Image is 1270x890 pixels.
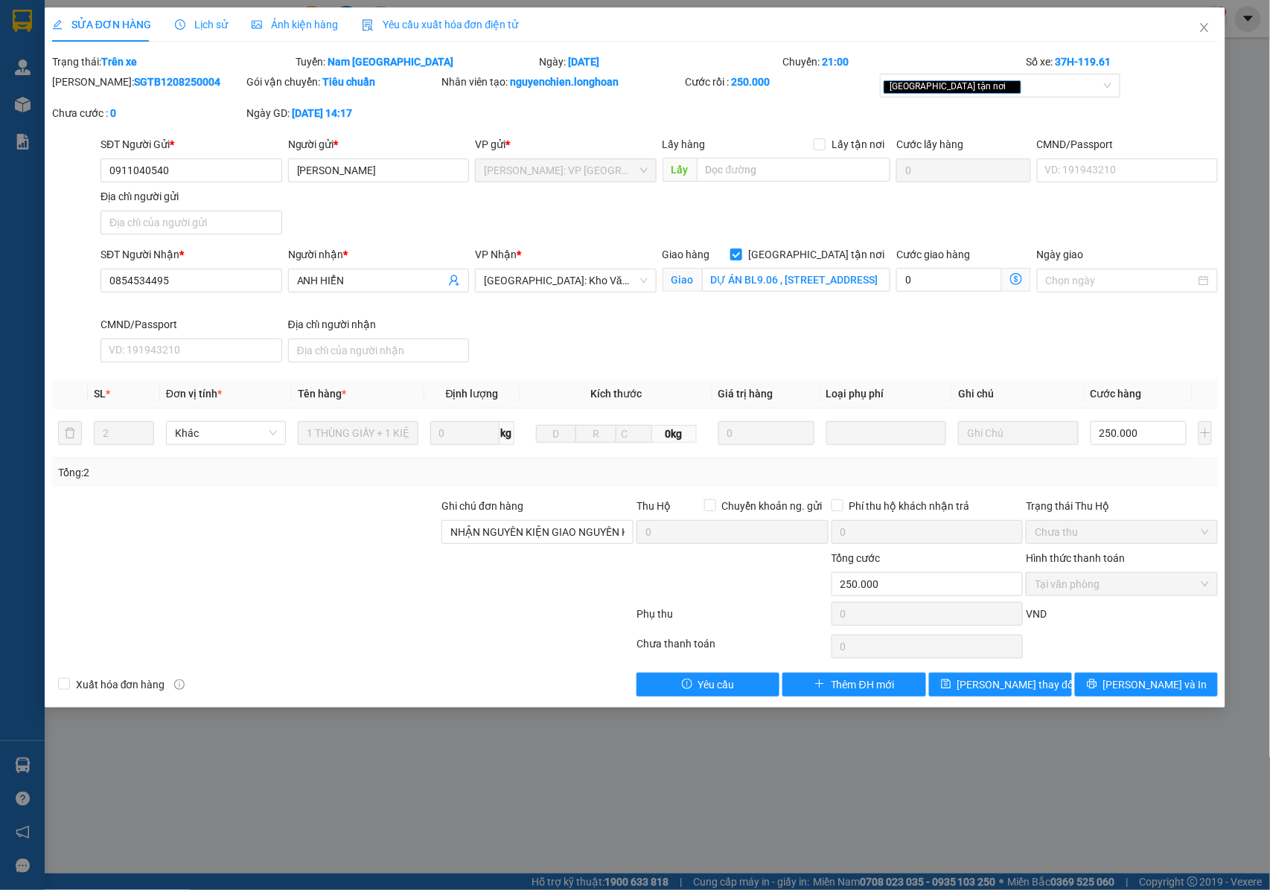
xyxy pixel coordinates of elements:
[698,676,735,693] span: Yêu cầu
[475,136,657,153] div: VP gửi
[731,76,770,88] b: 250.000
[635,606,830,632] div: Phụ thu
[1035,573,1209,595] span: Tại văn phòng
[697,158,890,182] input: Dọc đường
[1010,273,1022,285] span: dollar-circle
[110,107,116,119] b: 0
[484,269,648,292] span: Hà Nội: Kho Văn Điển Thanh Trì
[1075,673,1218,697] button: printer[PERSON_NAME] và In
[663,138,706,150] span: Lấy hàng
[58,421,82,445] button: delete
[51,54,294,70] div: Trạng thái:
[252,19,262,30] span: picture
[174,679,185,690] span: info-circle
[70,676,171,693] span: Xuất hóa đơn hàng
[682,679,692,691] span: exclamation-circle
[100,136,282,153] div: SĐT Người Gửi
[328,56,453,68] b: Nam [GEOGRAPHIC_DATA]
[362,19,519,31] span: Yêu cầu xuất hóa đơn điện tử
[475,249,517,260] span: VP Nhận
[537,54,781,70] div: Ngày:
[1025,54,1220,70] div: Số xe:
[820,380,952,409] th: Loại phụ phí
[822,56,849,68] b: 21:00
[1103,676,1207,693] span: [PERSON_NAME] và In
[101,56,137,68] b: Trên xe
[832,552,881,564] span: Tổng cước
[1026,498,1218,514] div: Trạng thái Thu Hộ
[782,673,925,697] button: plusThêm ĐH mới
[52,19,63,30] span: edit
[500,421,514,445] span: kg
[1035,521,1209,543] span: Chưa thu
[1087,679,1097,691] span: printer
[536,425,576,443] input: D
[298,421,418,445] input: VD: Bàn, Ghế
[1199,421,1213,445] button: plus
[616,425,652,443] input: C
[896,138,963,150] label: Cước lấy hàng
[568,56,599,68] b: [DATE]
[252,19,338,31] span: Ảnh kiện hàng
[831,676,894,693] span: Thêm ĐH mới
[1056,56,1111,68] b: 37H-119.61
[322,76,375,88] b: Tiêu chuẩn
[58,464,491,481] div: Tổng: 2
[1091,388,1142,400] span: Cước hàng
[702,268,890,292] input: Giao tận nơi
[663,158,697,182] span: Lấy
[292,107,352,119] b: [DATE] 14:17
[166,388,222,400] span: Đơn vị tính
[362,19,374,31] img: icon
[52,105,244,121] div: Chưa cước :
[929,673,1072,697] button: save[PERSON_NAME] thay đổi
[1037,136,1219,153] div: CMND/Passport
[1184,7,1225,49] button: Close
[716,498,829,514] span: Chuyển khoản ng. gửi
[896,159,1031,182] input: Cước lấy hàng
[1199,22,1210,33] span: close
[826,136,890,153] span: Lấy tận nơi
[288,316,470,333] div: Địa chỉ người nhận
[52,19,151,31] span: SỬA ĐƠN HÀNG
[288,136,470,153] div: Người gửi
[896,268,1002,292] input: Cước giao hàng
[448,275,460,286] span: user-add
[1037,249,1084,260] label: Ngày giao
[446,388,499,400] span: Định lượng
[952,380,1084,409] th: Ghi chú
[100,211,282,234] input: Địa chỉ của người gửi
[636,500,671,512] span: Thu Hộ
[52,74,244,90] div: [PERSON_NAME]:
[1026,608,1047,620] span: VND
[175,422,277,444] span: Khác
[484,159,648,182] span: Hồ Chí Minh: VP Quận Tân Bình
[663,249,710,260] span: Giao hàng
[843,498,976,514] span: Phí thu hộ khách nhận trả
[298,388,346,400] span: Tên hàng
[957,676,1076,693] span: [PERSON_NAME] thay đổi
[1008,83,1015,90] span: close
[958,421,1078,445] input: Ghi Chú
[288,339,470,362] input: Địa chỉ của người nhận
[246,74,438,90] div: Gói vận chuyển:
[941,679,951,691] span: save
[294,54,537,70] div: Tuyến:
[590,388,642,400] span: Kích thước
[100,316,282,333] div: CMND/Passport
[100,188,282,205] div: Địa chỉ người gửi
[288,246,470,263] div: Người nhận
[884,80,1021,94] span: [GEOGRAPHIC_DATA] tận nơi
[246,105,438,121] div: Ngày GD:
[685,74,877,90] div: Cước rồi :
[781,54,1024,70] div: Chuyến:
[635,636,830,662] div: Chưa thanh toán
[134,76,220,88] b: SGTB1208250004
[441,520,634,544] input: Ghi chú đơn hàng
[575,425,616,443] input: R
[94,388,106,400] span: SL
[814,679,825,691] span: plus
[742,246,890,263] span: [GEOGRAPHIC_DATA] tận nơi
[718,421,814,445] input: 0
[1046,272,1196,289] input: Ngày giao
